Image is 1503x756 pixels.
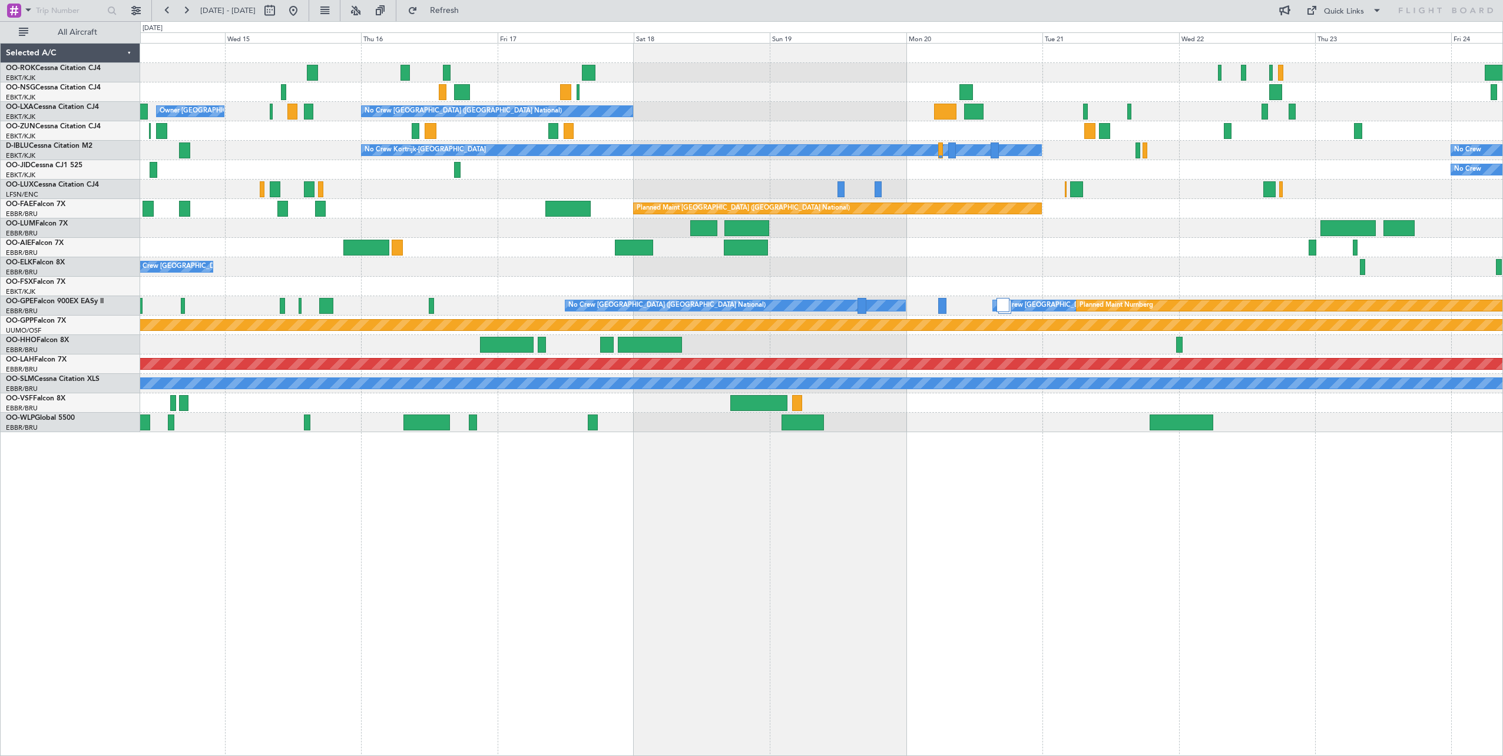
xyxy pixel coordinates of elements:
[6,259,32,266] span: OO-ELK
[6,298,104,305] a: OO-GPEFalcon 900EX EASy II
[6,74,35,82] a: EBKT/KJK
[6,423,38,432] a: EBBR/BRU
[1042,32,1178,43] div: Tue 21
[6,151,35,160] a: EBKT/KJK
[6,142,92,150] a: D-IBLUCessna Citation M2
[1300,1,1388,20] button: Quick Links
[6,84,35,91] span: OO-NSG
[31,28,124,37] span: All Aircraft
[6,268,38,277] a: EBBR/BRU
[6,181,34,188] span: OO-LUX
[6,171,35,180] a: EBKT/KJK
[6,123,101,130] a: OO-ZUNCessna Citation CJ4
[6,415,75,422] a: OO-WLPGlobal 5500
[6,376,100,383] a: OO-SLMCessna Citation XLS
[6,181,99,188] a: OO-LUXCessna Citation CJ4
[6,326,41,335] a: UUMO/OSF
[6,210,38,218] a: EBBR/BRU
[6,317,34,324] span: OO-GPP
[6,93,35,102] a: EBKT/KJK
[225,32,361,43] div: Wed 15
[6,123,35,130] span: OO-ZUN
[6,248,38,257] a: EBBR/BRU
[365,141,486,159] div: No Crew Kortrijk-[GEOGRAPHIC_DATA]
[402,1,473,20] button: Refresh
[365,102,562,120] div: No Crew [GEOGRAPHIC_DATA] ([GEOGRAPHIC_DATA] National)
[770,32,906,43] div: Sun 19
[6,104,34,111] span: OO-LXA
[6,415,35,422] span: OO-WLP
[1179,32,1315,43] div: Wed 22
[6,259,65,266] a: OO-ELKFalcon 8X
[6,365,38,374] a: EBBR/BRU
[906,32,1042,43] div: Mon 20
[6,220,68,227] a: OO-LUMFalcon 7X
[6,162,31,169] span: OO-JID
[6,240,64,247] a: OO-AIEFalcon 7X
[6,376,34,383] span: OO-SLM
[6,395,33,402] span: OO-VSF
[568,297,766,314] div: No Crew [GEOGRAPHIC_DATA] ([GEOGRAPHIC_DATA] National)
[6,104,99,111] a: OO-LXACessna Citation CJ4
[160,102,319,120] div: Owner [GEOGRAPHIC_DATA]-[GEOGRAPHIC_DATA]
[6,229,38,238] a: EBBR/BRU
[89,32,225,43] div: Tue 14
[6,317,66,324] a: OO-GPPFalcon 7X
[6,278,65,286] a: OO-FSXFalcon 7X
[6,220,35,227] span: OO-LUM
[1080,297,1153,314] div: Planned Maint Nurnberg
[1315,32,1451,43] div: Thu 23
[1454,141,1481,159] div: No Crew
[6,278,33,286] span: OO-FSX
[6,240,31,247] span: OO-AIE
[6,65,35,72] span: OO-ROK
[6,84,101,91] a: OO-NSGCessna Citation CJ4
[6,190,38,199] a: LFSN/ENC
[1454,161,1481,178] div: No Crew
[6,307,38,316] a: EBBR/BRU
[6,112,35,121] a: EBKT/KJK
[6,395,65,402] a: OO-VSFFalcon 8X
[6,337,37,344] span: OO-HHO
[6,356,67,363] a: OO-LAHFalcon 7X
[1324,6,1364,18] div: Quick Links
[36,2,104,19] input: Trip Number
[13,23,128,42] button: All Aircraft
[200,5,256,16] span: [DATE] - [DATE]
[634,32,770,43] div: Sat 18
[361,32,497,43] div: Thu 16
[420,6,469,15] span: Refresh
[996,297,1193,314] div: No Crew [GEOGRAPHIC_DATA] ([GEOGRAPHIC_DATA] National)
[143,24,163,34] div: [DATE]
[6,287,35,296] a: EBKT/KJK
[6,384,38,393] a: EBBR/BRU
[6,142,29,150] span: D-IBLU
[6,337,69,344] a: OO-HHOFalcon 8X
[6,162,82,169] a: OO-JIDCessna CJ1 525
[6,356,34,363] span: OO-LAH
[6,201,65,208] a: OO-FAEFalcon 7X
[6,298,34,305] span: OO-GPE
[498,32,634,43] div: Fri 17
[6,346,38,354] a: EBBR/BRU
[6,132,35,141] a: EBKT/KJK
[6,65,101,72] a: OO-ROKCessna Citation CJ4
[6,201,33,208] span: OO-FAE
[6,404,38,413] a: EBBR/BRU
[637,200,850,217] div: Planned Maint [GEOGRAPHIC_DATA] ([GEOGRAPHIC_DATA] National)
